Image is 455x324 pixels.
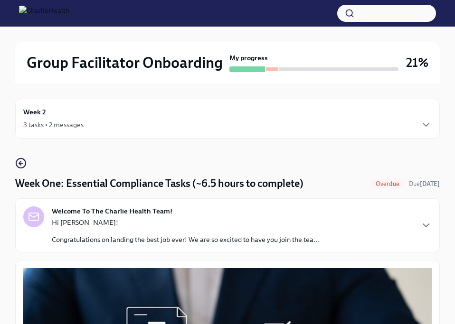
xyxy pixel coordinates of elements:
[23,107,46,117] h6: Week 2
[52,218,319,227] p: Hi [PERSON_NAME]!
[420,180,440,187] strong: [DATE]
[229,53,268,63] strong: My progress
[52,206,172,216] strong: Welcome To The Charlie Health Team!
[409,180,440,187] span: Due
[409,179,440,188] span: August 4th, 2025 10:00
[23,120,84,130] div: 3 tasks • 2 messages
[27,53,223,72] h2: Group Facilitator Onboarding
[15,176,303,191] h4: Week One: Essential Compliance Tasks (~6.5 hours to complete)
[406,54,428,71] h3: 21%
[370,180,405,187] span: Overdue
[52,235,319,244] p: Congratulations on landing the best job ever! We are so excited to have you join the tea...
[19,6,69,21] img: CharlieHealth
